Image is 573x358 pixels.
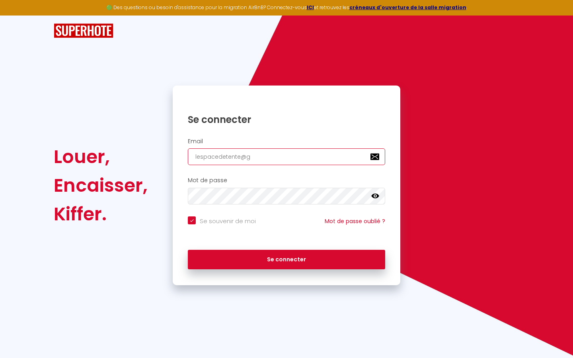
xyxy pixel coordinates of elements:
[307,4,314,11] a: ICI
[188,113,385,126] h1: Se connecter
[6,3,30,27] button: Ouvrir le widget de chat LiveChat
[188,177,385,184] h2: Mot de passe
[54,171,148,200] div: Encaisser,
[188,138,385,145] h2: Email
[188,148,385,165] input: Ton Email
[325,217,385,225] a: Mot de passe oublié ?
[188,250,385,270] button: Se connecter
[349,4,466,11] a: créneaux d'ouverture de la salle migration
[54,23,113,38] img: SuperHote logo
[54,142,148,171] div: Louer,
[54,200,148,228] div: Kiffer.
